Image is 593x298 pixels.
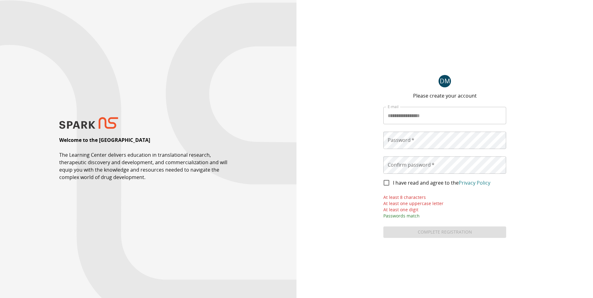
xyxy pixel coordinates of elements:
[388,104,399,109] label: E-mail
[59,117,118,129] img: SPARK NS
[383,207,506,213] p: At least one digit
[459,179,490,186] a: Privacy Policy
[413,92,477,99] p: Please create your account
[383,194,506,200] p: At least 8 characters
[439,75,451,87] div: D M
[59,151,237,181] p: The Learning Center delivers education in translational research, therapeutic discovery and devel...
[393,179,490,186] span: I have read and agree to the
[383,200,506,207] p: At least one uppercase letter
[59,136,150,144] p: Welcome to the [GEOGRAPHIC_DATA]
[383,213,506,219] p: Passwords match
